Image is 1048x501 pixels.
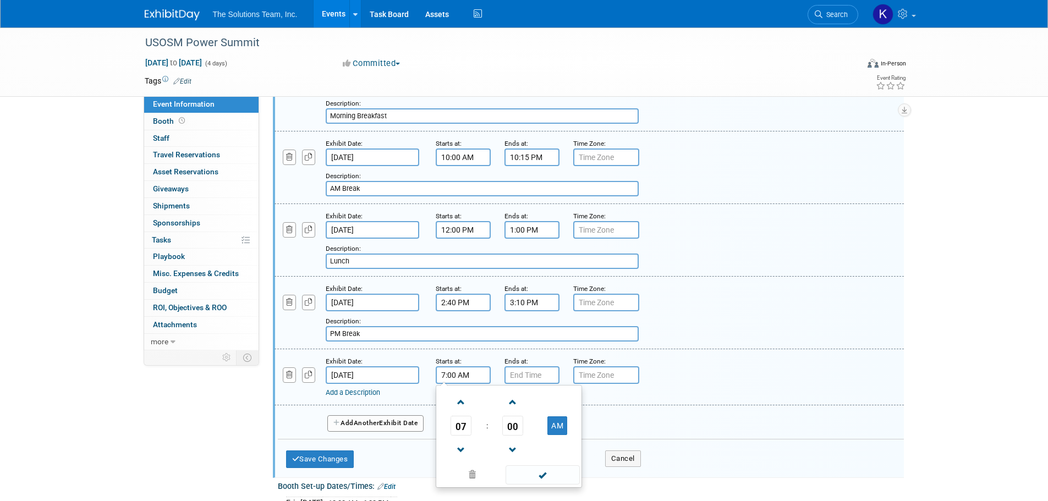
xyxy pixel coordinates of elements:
[168,58,179,67] span: to
[326,326,639,342] input: Description
[144,164,259,180] a: Asset Reservations
[326,294,419,311] input: Date
[793,57,907,74] div: Event Format
[326,148,419,166] input: Date
[326,212,363,220] small: Exhibit Date:
[153,252,185,261] span: Playbook
[451,388,471,416] a: Increment Hour
[144,334,259,350] a: more
[145,58,202,68] span: [DATE] [DATE]
[144,215,259,232] a: Sponsorships
[217,350,237,365] td: Personalize Event Tab Strip
[438,467,507,483] a: Clear selection
[573,148,639,166] input: Time Zone
[326,100,361,107] small: Description:
[573,357,606,365] small: Time Zone:
[484,416,490,436] td: :
[144,147,259,163] a: Travel Reservations
[504,285,528,293] small: Ends at:
[153,218,200,227] span: Sponsorships
[153,134,169,142] span: Staff
[326,181,639,196] input: Description
[326,221,419,239] input: Date
[377,483,396,491] a: Edit
[436,140,462,147] small: Starts at:
[153,100,215,108] span: Event Information
[502,388,523,416] a: Increment Minute
[504,366,559,384] input: End Time
[153,117,187,125] span: Booth
[822,10,848,19] span: Search
[504,140,528,147] small: Ends at:
[153,167,218,176] span: Asset Reservations
[808,5,858,24] a: Search
[504,357,528,365] small: Ends at:
[326,140,363,147] small: Exhibit Date:
[144,300,259,316] a: ROI, Objectives & ROO
[144,266,259,282] a: Misc. Expenses & Credits
[504,294,559,311] input: End Time
[144,317,259,333] a: Attachments
[339,58,404,69] button: Committed
[880,59,906,68] div: In-Person
[144,249,259,265] a: Playbook
[326,172,361,180] small: Description:
[236,350,259,365] td: Toggle Event Tabs
[286,450,354,468] button: Save Changes
[326,285,363,293] small: Exhibit Date:
[573,366,639,384] input: Time Zone
[436,366,491,384] input: Start Time
[504,212,528,220] small: Ends at:
[144,96,259,113] a: Event Information
[213,10,298,19] span: The Solutions Team, Inc.
[873,4,893,25] img: Kaelon Harris
[151,337,168,346] span: more
[436,285,462,293] small: Starts at:
[204,60,227,67] span: (4 days)
[153,150,220,159] span: Travel Reservations
[436,357,462,365] small: Starts at:
[278,478,904,492] div: Booth Set-up Dates/Times:
[326,254,639,269] input: Description
[153,201,190,210] span: Shipments
[144,181,259,197] a: Giveaways
[152,235,171,244] span: Tasks
[573,221,639,239] input: Time Zone
[153,303,227,312] span: ROI, Objectives & ROO
[177,117,187,125] span: Booth not reserved yet
[504,148,559,166] input: End Time
[173,78,191,85] a: Edit
[502,416,523,436] span: Pick Minute
[153,286,178,295] span: Budget
[573,140,606,147] small: Time Zone:
[144,283,259,299] a: Budget
[144,130,259,147] a: Staff
[436,294,491,311] input: Start Time
[504,468,580,483] a: Done
[451,436,471,464] a: Decrement Hour
[436,212,462,220] small: Starts at:
[502,436,523,464] a: Decrement Minute
[436,221,491,239] input: Start Time
[326,245,361,252] small: Description:
[605,450,641,467] button: Cancel
[547,416,567,435] button: AM
[141,33,842,53] div: USOSM Power Summit
[573,294,639,311] input: Time Zone
[144,198,259,214] a: Shipments
[153,269,239,278] span: Misc. Expenses & Credits
[326,366,419,384] input: Date
[436,148,491,166] input: Start Time
[145,75,191,86] td: Tags
[327,415,424,432] button: AddAnotherExhibit Date
[876,75,906,81] div: Event Rating
[573,212,606,220] small: Time Zone:
[326,357,363,365] small: Exhibit Date:
[868,59,879,68] img: Format-Inperson.png
[354,419,380,427] span: Another
[326,108,639,124] input: Description
[153,320,197,329] span: Attachments
[326,388,380,397] a: Add a Description
[504,221,559,239] input: End Time
[573,285,606,293] small: Time Zone:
